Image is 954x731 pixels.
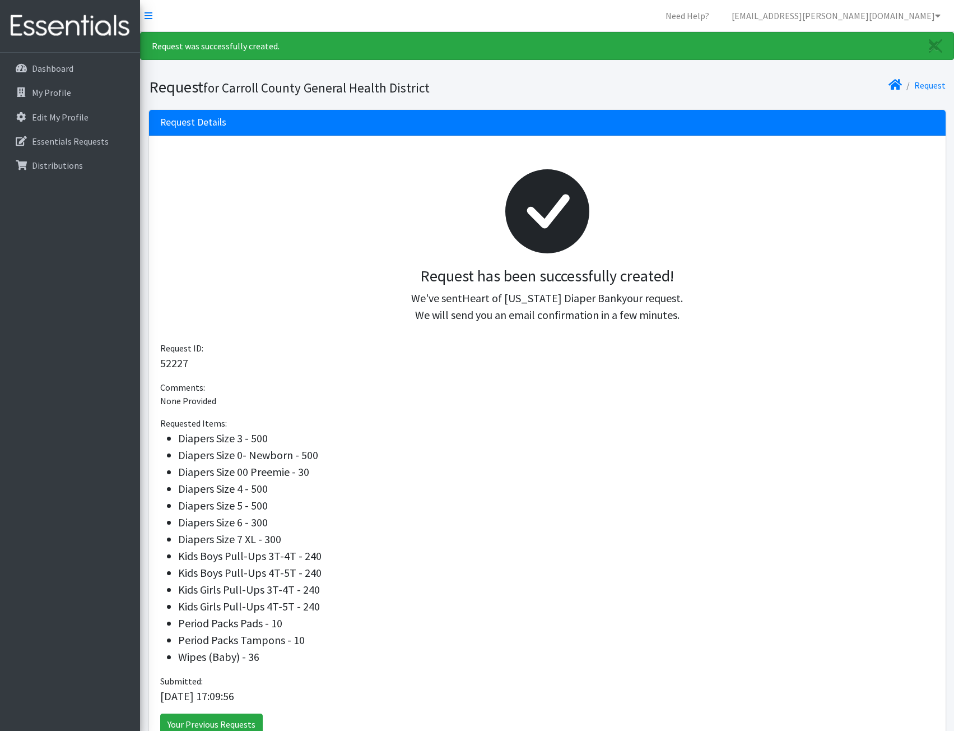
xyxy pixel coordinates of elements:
[160,343,203,354] span: Request ID:
[914,80,946,91] a: Request
[723,4,950,27] a: [EMAIL_ADDRESS][PERSON_NAME][DOMAIN_NAME]
[918,33,953,59] a: Close
[178,598,934,615] li: Kids Girls Pull-Ups 4T-5T - 240
[178,531,934,548] li: Diapers Size 7 XL - 300
[657,4,718,27] a: Need Help?
[4,7,136,45] img: HumanEssentials
[160,676,203,687] span: Submitted:
[178,430,934,447] li: Diapers Size 3 - 500
[4,57,136,80] a: Dashboard
[169,267,925,286] h3: Request has been successfully created!
[32,63,73,74] p: Dashboard
[4,130,136,152] a: Essentials Requests
[178,649,934,665] li: Wipes (Baby) - 36
[32,87,71,98] p: My Profile
[140,32,954,60] div: Request was successfully created.
[462,291,622,305] span: Heart of [US_STATE] Diaper Bank
[178,480,934,497] li: Diapers Size 4 - 500
[203,80,430,96] small: for Carroll County General Health District
[160,418,227,429] span: Requested Items:
[4,106,136,128] a: Edit My Profile
[178,581,934,598] li: Kids Girls Pull-Ups 3T-4T - 240
[4,81,136,104] a: My Profile
[178,447,934,464] li: Diapers Size 0- Newborn - 500
[160,395,216,406] span: None Provided
[178,548,934,565] li: Kids Boys Pull-Ups 3T-4T - 240
[32,160,83,171] p: Distributions
[178,615,934,632] li: Period Packs Pads - 10
[32,136,109,147] p: Essentials Requests
[178,565,934,581] li: Kids Boys Pull-Ups 4T-5T - 240
[32,112,89,123] p: Edit My Profile
[4,154,136,177] a: Distributions
[160,117,226,128] h3: Request Details
[160,355,934,372] p: 52227
[178,514,934,531] li: Diapers Size 6 - 300
[178,632,934,649] li: Period Packs Tampons - 10
[160,382,205,393] span: Comments:
[178,464,934,480] li: Diapers Size 00 Preemie - 30
[160,688,934,705] p: [DATE] 17:09:56
[169,290,925,323] p: We've sent your request. We will send you an email confirmation in a few minutes.
[178,497,934,514] li: Diapers Size 5 - 500
[149,77,543,97] h1: Request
